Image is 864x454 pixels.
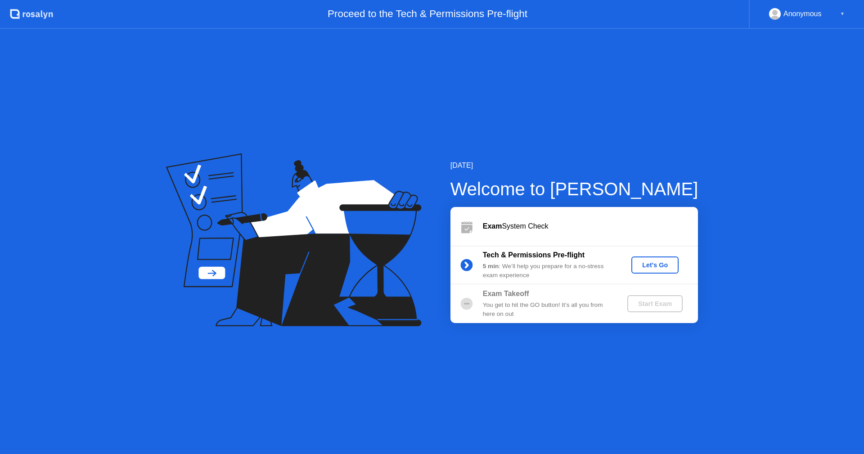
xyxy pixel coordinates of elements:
div: System Check [483,221,698,232]
b: Tech & Permissions Pre-flight [483,251,585,259]
div: Start Exam [631,300,679,307]
button: Start Exam [627,295,683,312]
div: : We’ll help you prepare for a no-stress exam experience [483,262,612,280]
div: [DATE] [450,160,698,171]
div: Let's Go [635,261,675,269]
div: Anonymous [783,8,822,20]
div: ▼ [840,8,845,20]
div: Welcome to [PERSON_NAME] [450,175,698,202]
div: You get to hit the GO button! It’s all you from here on out [483,301,612,319]
b: 5 min [483,263,499,270]
b: Exam [483,222,502,230]
button: Let's Go [631,256,679,274]
b: Exam Takeoff [483,290,529,297]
